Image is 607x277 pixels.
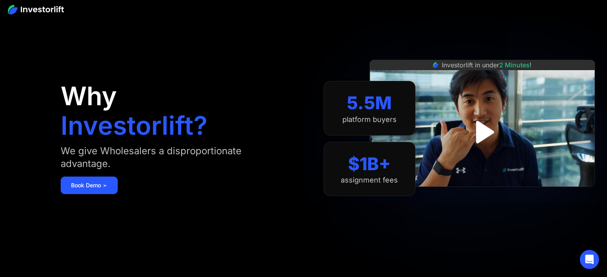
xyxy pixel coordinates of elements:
div: We give Wholesalers a disproportionate advantage. [61,145,280,170]
div: platform buyers [342,115,397,124]
div: $1B+ [348,153,391,175]
h1: Investorlift? [61,113,208,138]
h1: Why [61,83,117,109]
a: Book Demo ➢ [61,177,118,194]
div: Open Intercom Messenger [580,250,599,269]
div: assignment fees [341,176,398,185]
iframe: Customer reviews powered by Trustpilot [422,191,542,200]
div: 5.5M [347,92,392,114]
a: open lightbox [465,114,500,150]
span: 2 Minutes [499,61,530,69]
div: Investorlift in under ! [442,60,532,70]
